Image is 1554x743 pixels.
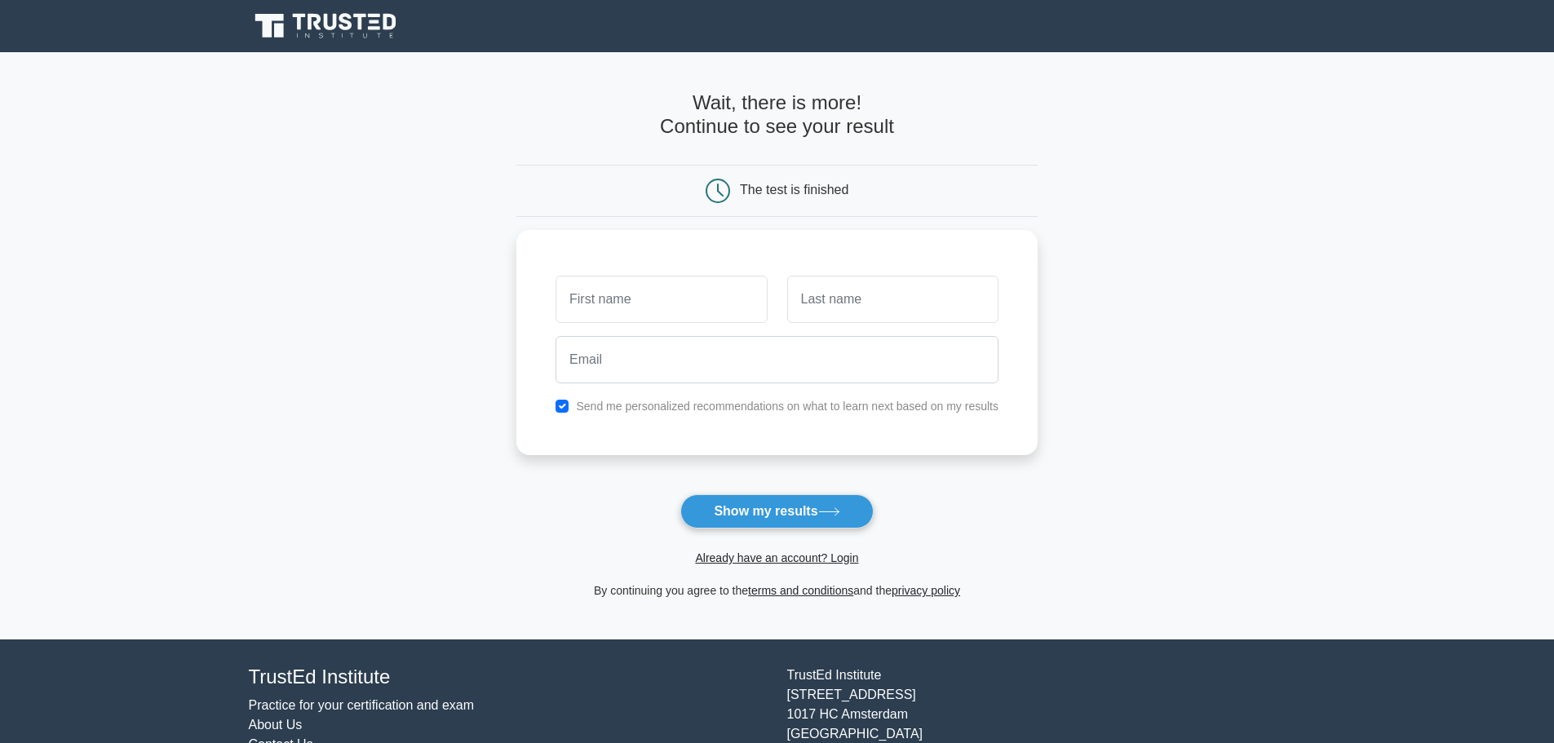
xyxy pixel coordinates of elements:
h4: TrustEd Institute [249,666,768,689]
h4: Wait, there is more! Continue to see your result [516,91,1038,139]
a: Already have an account? Login [695,551,858,564]
a: terms and conditions [748,584,853,597]
button: Show my results [680,494,873,529]
div: The test is finished [740,183,848,197]
input: First name [556,276,767,323]
input: Email [556,336,998,383]
a: privacy policy [892,584,960,597]
input: Last name [787,276,998,323]
a: Practice for your certification and exam [249,698,475,712]
label: Send me personalized recommendations on what to learn next based on my results [576,400,998,413]
div: By continuing you agree to the and the [507,581,1047,600]
a: About Us [249,718,303,732]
